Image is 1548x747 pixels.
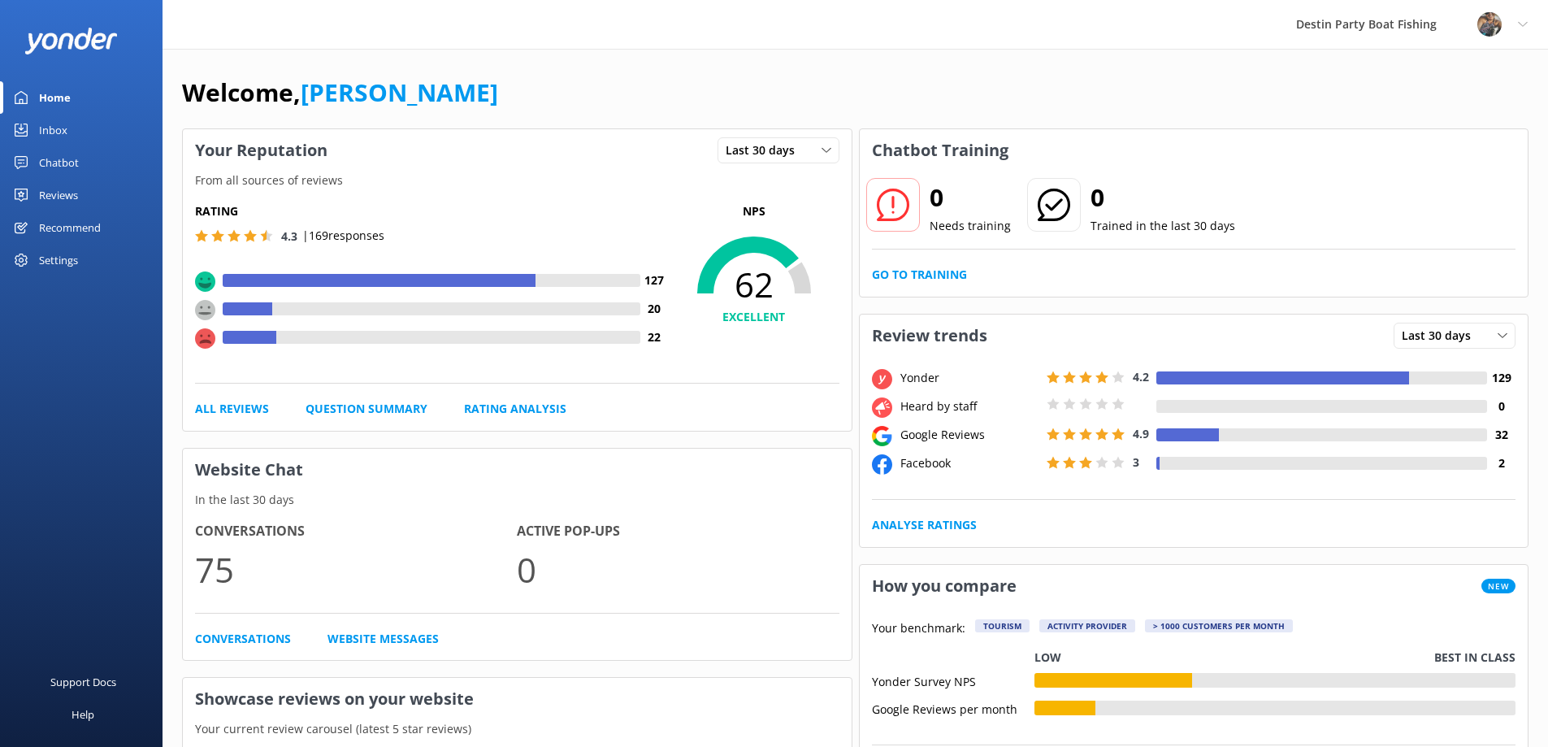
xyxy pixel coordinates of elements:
div: Chatbot [39,146,79,179]
div: > 1000 customers per month [1145,619,1293,632]
a: Go to Training [872,266,967,284]
a: [PERSON_NAME] [301,76,498,109]
div: Yonder [896,369,1043,387]
h2: 0 [930,178,1011,217]
span: 62 [669,264,839,305]
div: Recommend [39,211,101,244]
img: 250-1666038197.jpg [1477,12,1502,37]
span: 4.2 [1133,369,1149,384]
a: Question Summary [306,400,427,418]
span: 4.9 [1133,426,1149,441]
p: In the last 30 days [183,491,852,509]
h1: Welcome, [182,73,498,112]
p: Trained in the last 30 days [1091,217,1235,235]
div: Google Reviews per month [872,701,1034,715]
h4: 2 [1487,454,1515,472]
div: Reviews [39,179,78,211]
div: Help [72,698,94,731]
h4: 22 [640,328,669,346]
div: Inbox [39,114,67,146]
div: Google Reviews [896,426,1043,444]
h4: Active Pop-ups [517,521,839,542]
h4: 20 [640,300,669,318]
div: Heard by staff [896,397,1043,415]
img: yonder-white-logo.png [24,28,118,54]
h3: Chatbot Training [860,129,1021,172]
h3: Your Reputation [183,129,340,172]
div: Activity Provider [1039,619,1135,632]
p: From all sources of reviews [183,172,852,189]
p: Your benchmark: [872,619,965,639]
h3: How you compare [860,565,1029,607]
span: Last 30 days [726,141,804,159]
div: Support Docs [50,666,116,698]
h2: 0 [1091,178,1235,217]
p: Your current review carousel (latest 5 star reviews) [183,720,852,738]
p: Needs training [930,217,1011,235]
a: Website Messages [327,630,439,648]
p: 75 [195,542,517,597]
span: 3 [1133,454,1139,470]
h3: Showcase reviews on your website [183,678,852,720]
a: Conversations [195,630,291,648]
h4: 32 [1487,426,1515,444]
span: Last 30 days [1402,327,1481,345]
h4: 129 [1487,369,1515,387]
span: New [1481,579,1515,593]
h4: 0 [1487,397,1515,415]
h4: Conversations [195,521,517,542]
p: Low [1034,649,1061,667]
div: Home [39,81,71,114]
div: Tourism [975,619,1030,632]
h4: EXCELLENT [669,308,839,326]
p: | 169 responses [302,227,384,245]
a: Rating Analysis [464,400,566,418]
h4: 127 [640,271,669,289]
span: 4.3 [281,228,297,244]
p: 0 [517,542,839,597]
p: NPS [669,202,839,220]
h3: Website Chat [183,449,852,491]
a: All Reviews [195,400,269,418]
h5: Rating [195,202,669,220]
div: Yonder Survey NPS [872,673,1034,688]
h3: Review trends [860,315,999,357]
div: Facebook [896,454,1043,472]
p: Best in class [1434,649,1515,667]
a: Analyse Ratings [872,516,977,534]
div: Settings [39,244,78,276]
